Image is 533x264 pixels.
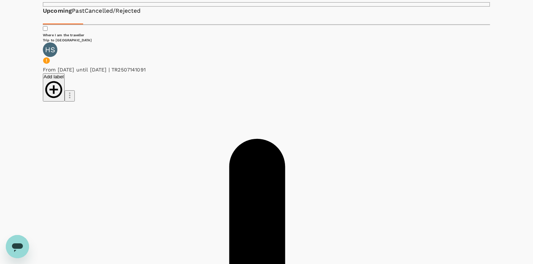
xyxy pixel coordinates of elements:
a: Upcoming [43,7,72,15]
a: Past [72,7,85,15]
span: | [109,67,110,73]
h6: Where I am the traveller [43,33,490,37]
p: From [DATE] until [DATE] TR2507141091 [43,66,490,73]
a: Cancelled/Rejected [85,7,141,15]
p: HS [45,46,55,53]
h6: Trip to [GEOGRAPHIC_DATA] [43,38,490,42]
button: Add label [43,73,65,102]
input: Where I am the traveller [43,26,48,31]
iframe: Button to launch messaging window [6,235,29,258]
